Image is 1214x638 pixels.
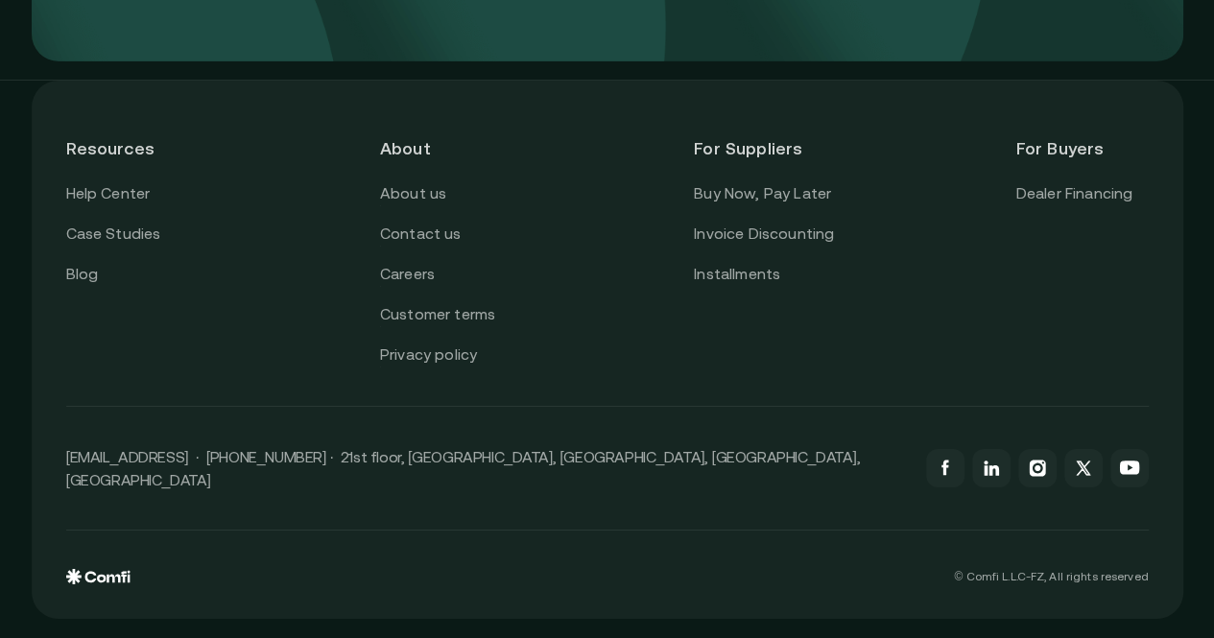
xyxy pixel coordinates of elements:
a: Case Studies [66,222,161,247]
a: Privacy policy [380,343,477,367]
header: For Suppliers [694,115,834,181]
a: About us [380,181,446,206]
header: For Buyers [1015,115,1148,181]
a: Blog [66,262,99,287]
p: [EMAIL_ADDRESS] · [PHONE_NUMBER] · 21st floor, [GEOGRAPHIC_DATA], [GEOGRAPHIC_DATA], [GEOGRAPHIC_... [66,445,907,491]
a: Contact us [380,222,462,247]
a: Installments [694,262,780,287]
a: Invoice Discounting [694,222,834,247]
p: © Comfi L.L.C-FZ, All rights reserved [954,570,1148,583]
header: Resources [66,115,199,181]
a: Help Center [66,181,151,206]
a: Buy Now, Pay Later [694,181,831,206]
a: Dealer Financing [1015,181,1132,206]
a: Careers [380,262,435,287]
img: comfi logo [66,569,131,584]
a: Customer terms [380,302,495,327]
header: About [380,115,512,181]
